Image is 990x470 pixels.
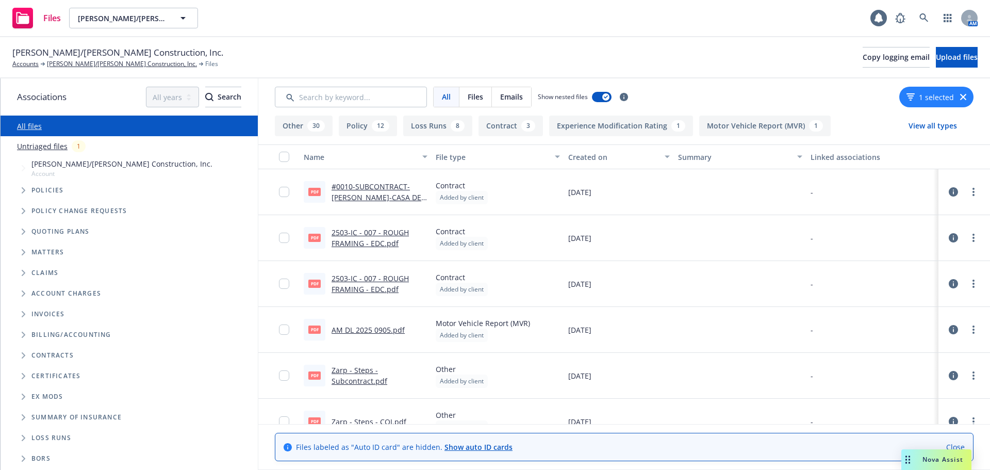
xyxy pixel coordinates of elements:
span: Added by client [440,423,484,432]
span: Account charges [31,290,101,297]
button: Upload files [936,47,978,68]
a: Switch app [937,8,958,28]
div: Tree Example [1,156,258,325]
a: more [967,415,980,428]
button: Loss Runs [403,116,472,136]
span: [DATE] [568,233,591,244]
button: [PERSON_NAME]/[PERSON_NAME] Construction, Inc. [69,8,198,28]
span: pdf [308,326,321,333]
span: Account [31,169,212,178]
span: BORs [31,456,51,462]
a: more [967,278,980,290]
button: View all types [892,116,973,136]
a: Close [946,442,965,452]
span: [DATE] [568,416,591,427]
a: more [967,232,980,244]
span: Motor Vehicle Report (MVR) [436,318,530,329]
span: pdf [308,371,321,379]
span: [DATE] [568,325,591,335]
span: Contract [436,272,488,283]
button: Policy [339,116,397,136]
span: Copy logging email [863,52,930,62]
div: 30 [307,120,325,132]
a: 2503-IC - 007 - ROUGH FRAMING - EDC.pdf [332,273,409,294]
button: Motor Vehicle Report (MVR) [699,116,831,136]
span: Policy change requests [31,208,127,214]
span: Quoting plans [31,229,90,235]
span: pdf [308,417,321,425]
a: Search [914,8,934,28]
span: [DATE] [568,187,591,198]
a: AM DL 2025 0905.pdf [332,325,405,335]
button: File type [432,144,564,169]
input: Toggle Row Selected [279,325,289,335]
a: more [967,369,980,382]
span: pdf [308,234,321,241]
span: Invoices [31,311,65,317]
div: Summary [678,152,790,163]
span: Added by client [440,193,484,202]
span: [PERSON_NAME]/[PERSON_NAME] Construction, Inc. [12,46,223,59]
span: All [442,91,451,102]
span: [PERSON_NAME]/[PERSON_NAME] Construction, Inc. [31,158,212,169]
input: Toggle Row Selected [279,187,289,197]
span: Contract [436,226,488,237]
a: Report a Bug [890,8,911,28]
div: - [811,416,813,427]
span: Matters [31,249,64,255]
span: Upload files [936,52,978,62]
span: Nova Assist [922,455,963,464]
span: Associations [17,90,67,104]
input: Toggle Row Selected [279,370,289,381]
span: pdf [308,188,321,196]
div: Name [304,152,416,163]
a: Zarp - Steps - COI.pdf [332,417,406,427]
button: Contract [478,116,543,136]
div: Linked associations [811,152,934,163]
div: 1 [809,120,823,132]
div: - [811,279,813,289]
button: Summary [674,144,806,169]
span: Claims [31,270,58,276]
div: 1 [72,140,86,152]
span: Files [205,59,218,69]
div: Created on [568,152,659,163]
div: - [811,325,813,335]
div: 8 [451,120,465,132]
div: 1 [671,120,685,132]
span: Added by client [440,285,484,294]
a: #0010-SUBCONTRACT-[PERSON_NAME]-CASA DE LA [PERSON_NAME]-9-8-25-FRAMING & SIDING.pdf [332,182,426,224]
span: Added by client [440,377,484,386]
span: Added by client [440,239,484,248]
input: Search by keyword... [275,87,427,107]
svg: Search [205,93,213,101]
span: Added by client [440,331,484,340]
span: Emails [500,91,523,102]
a: All files [17,121,42,131]
span: Other [436,410,488,420]
span: Files [43,14,61,22]
button: Nova Assist [901,449,971,470]
a: [PERSON_NAME]/[PERSON_NAME] Construction, Inc. [47,59,197,69]
div: Folder Tree Example [1,325,258,469]
a: Accounts [12,59,39,69]
a: more [967,186,980,198]
span: Loss Runs [31,435,71,441]
button: 1 selected [906,92,954,103]
div: - [811,187,813,198]
span: [DATE] [568,370,591,381]
span: Files [468,91,483,102]
button: Linked associations [806,144,938,169]
button: Copy logging email [863,47,930,68]
span: Certificates [31,373,80,379]
button: Created on [564,144,674,169]
a: more [967,323,980,336]
span: pdf [308,280,321,287]
button: SearchSearch [205,87,241,107]
input: Select all [279,152,289,162]
a: Zarp - Steps - Subcontract.pdf [332,365,387,386]
span: Other [436,364,488,375]
span: Policies [31,187,64,193]
span: Show nested files [538,92,588,101]
span: [PERSON_NAME]/[PERSON_NAME] Construction, Inc. [78,13,167,24]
